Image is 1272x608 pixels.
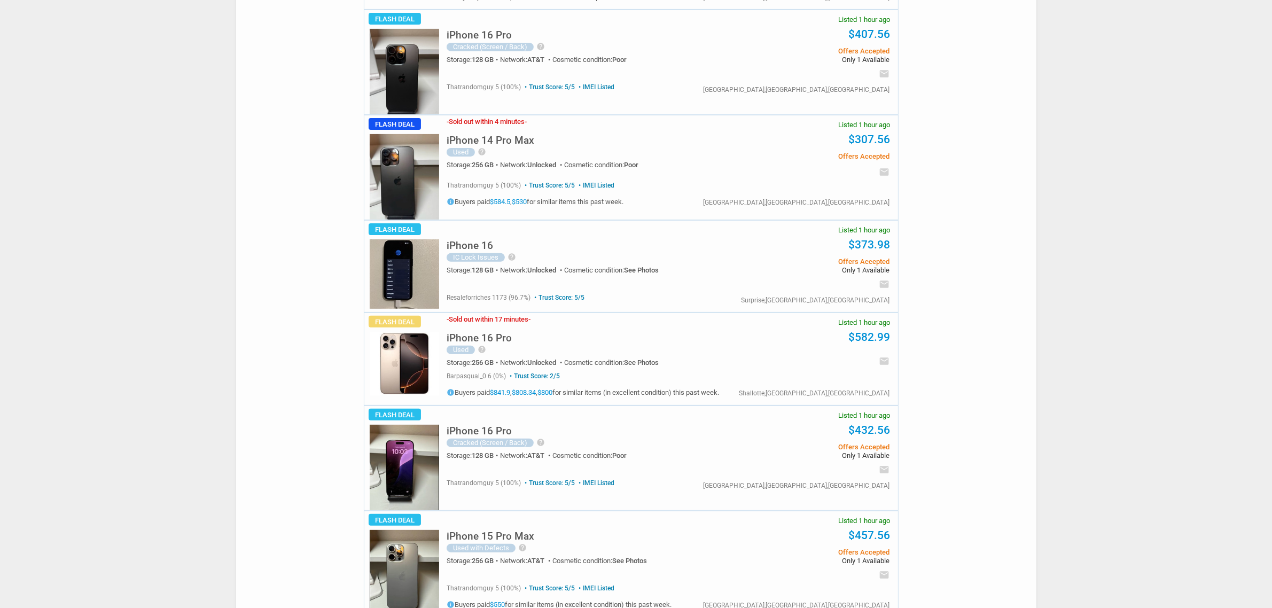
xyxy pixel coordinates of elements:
div: Storage: [447,557,500,564]
span: Listed 1 hour ago [838,319,890,326]
div: Cosmetic condition: [564,267,659,274]
span: Trust Score: 5/5 [522,182,575,189]
span: thatrandomguy 5 (100%) [447,83,521,91]
a: $407.56 [848,28,890,41]
span: Offers Accepted [728,549,889,556]
span: Only 1 Available [728,452,889,459]
img: s-l225.jpg [370,425,439,510]
span: Offers Accepted [728,153,889,160]
span: See Photos [612,557,647,565]
i: info [447,198,455,206]
div: [GEOGRAPHIC_DATA],[GEOGRAPHIC_DATA],[GEOGRAPHIC_DATA] [703,87,889,93]
i: help [478,147,486,156]
div: Cosmetic condition: [552,452,627,459]
span: thatrandomguy 5 (100%) [447,182,521,189]
div: Network: [500,161,564,168]
div: Storage: [447,267,500,274]
span: Trust Score: 5/5 [532,294,584,301]
a: iPhone 16 Pro [447,32,512,40]
span: Trust Score: 5/5 [522,479,575,487]
a: iPhone 16 [447,243,493,251]
a: $808.34 [512,389,536,397]
div: Cracked (Screen / Back) [447,439,534,447]
i: email [879,570,889,580]
a: $530 [512,198,527,206]
i: info [447,388,455,396]
span: Flash Deal [369,118,421,130]
span: Unlocked [527,161,556,169]
span: Poor [612,451,627,459]
span: Offers Accepted [728,258,889,265]
div: Cosmetic condition: [552,557,647,564]
span: 256 GB [472,358,494,367]
div: Cosmetic condition: [564,359,659,366]
span: Flash Deal [369,409,421,420]
span: resaleforriches 1173 (96.7%) [447,294,530,301]
div: [GEOGRAPHIC_DATA],[GEOGRAPHIC_DATA],[GEOGRAPHIC_DATA] [703,482,889,489]
span: Unlocked [527,266,556,274]
i: email [879,464,889,475]
span: Trust Score: 5/5 [522,83,575,91]
span: Trust Score: 5/5 [522,584,575,592]
img: s-l225.jpg [370,134,439,220]
span: Trust Score: 2/5 [508,372,560,380]
span: 128 GB [472,451,494,459]
span: 128 GB [472,56,494,64]
div: [GEOGRAPHIC_DATA],[GEOGRAPHIC_DATA],[GEOGRAPHIC_DATA] [703,199,889,206]
a: iPhone 14 Pro Max [447,137,534,145]
div: Storage: [447,56,500,63]
span: AT&T [527,56,544,64]
div: Cracked (Screen / Back) [447,43,534,51]
a: $373.98 [848,238,890,251]
div: Storage: [447,161,500,168]
h5: iPhone 16 Pro [447,333,512,343]
a: $841.9 [490,389,510,397]
div: IC Lock Issues [447,253,505,262]
span: Only 1 Available [728,557,889,564]
span: 256 GB [472,161,494,169]
img: s-l225.jpg [370,332,439,396]
div: Network: [500,56,552,63]
div: Shallotte,[GEOGRAPHIC_DATA],[GEOGRAPHIC_DATA] [739,390,889,396]
div: Network: [500,452,552,459]
a: $800 [537,389,552,397]
span: Unlocked [527,358,556,367]
span: Flash Deal [369,316,421,328]
i: help [536,42,545,51]
span: Only 1 Available [728,267,889,274]
span: IMEI Listed [576,479,614,487]
span: Only 1 Available [728,56,889,63]
i: help [478,345,486,354]
a: $457.56 [848,529,890,542]
i: email [879,279,889,290]
div: Network: [500,267,564,274]
span: Listed 1 hour ago [838,517,890,524]
div: Used [447,346,475,354]
img: s-l225.jpg [370,239,439,309]
div: Network: [500,359,564,366]
div: Cosmetic condition: [564,161,638,168]
span: - [447,118,449,126]
span: thatrandomguy 5 (100%) [447,584,521,592]
span: Listed 1 hour ago [838,16,890,23]
div: Network: [500,557,552,564]
i: help [508,253,516,261]
div: Used [447,148,475,157]
h5: Buyers paid , , for similar items (in excellent condition) this past week. [447,388,719,396]
span: 256 GB [472,557,494,565]
h5: iPhone 14 Pro Max [447,135,534,145]
i: email [879,356,889,367]
span: Flash Deal [369,223,421,235]
span: Offers Accepted [728,443,889,450]
span: Flash Deal [369,514,421,526]
div: Storage: [447,452,500,459]
a: $307.56 [848,133,890,146]
img: s-l225.jpg [370,29,439,114]
span: Flash Deal [369,13,421,25]
h5: iPhone 16 [447,240,493,251]
span: Listed 1 hour ago [838,227,890,233]
i: help [518,543,527,552]
span: Listed 1 hour ago [838,121,890,128]
div: Used with Defects [447,544,516,552]
span: thatrandomguy 5 (100%) [447,479,521,487]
